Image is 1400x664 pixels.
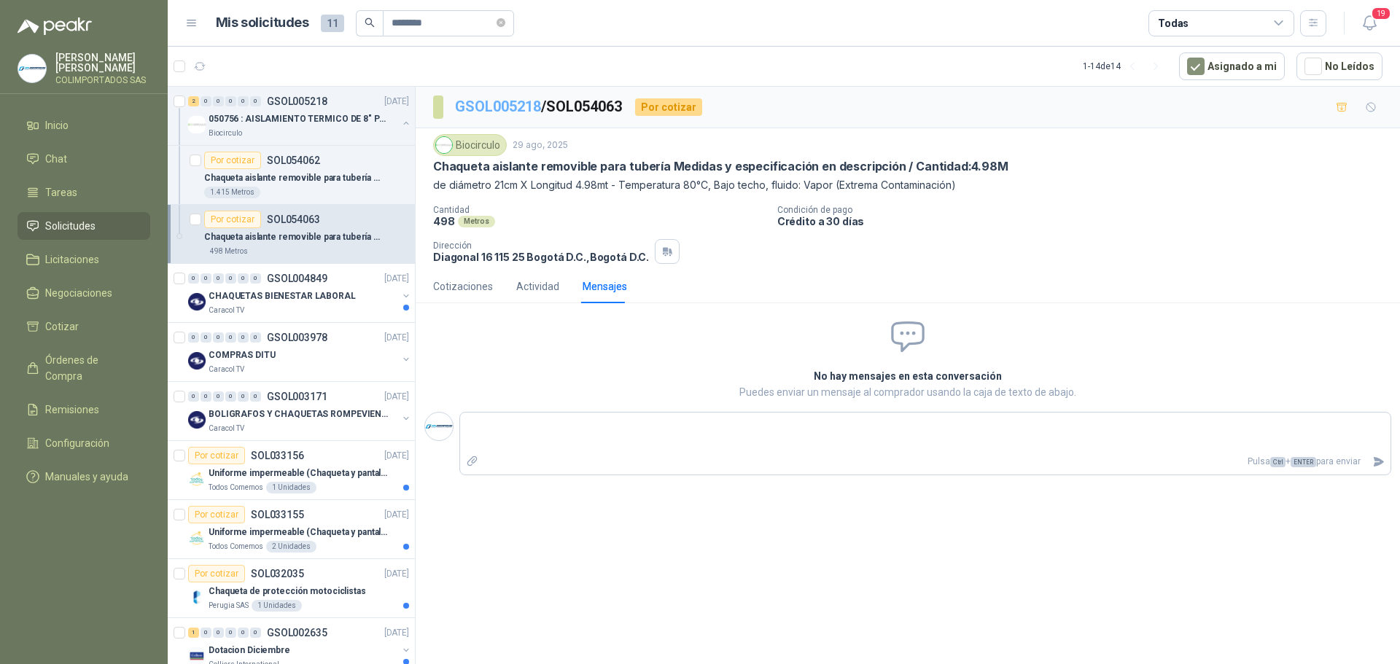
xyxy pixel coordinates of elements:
[188,506,245,523] div: Por cotizar
[45,117,69,133] span: Inicio
[209,644,290,657] p: Dotacion Diciembre
[213,96,224,106] div: 0
[433,177,1382,193] p: de diámetro 21cm X Longitud 4.98mt - Temperatura 80°C, Bajo techo, fluido: Vapor (Extrema Contami...
[17,396,150,423] a: Remisiones
[17,463,150,491] a: Manuales y ayuda
[635,98,702,116] div: Por cotizar
[188,470,206,488] img: Company Logo
[209,289,356,303] p: CHAQUETAS BIENESTAR LABORAL
[384,449,409,463] p: [DATE]
[213,332,224,343] div: 0
[225,273,236,284] div: 0
[583,278,627,294] div: Mensajes
[209,128,242,139] p: Biocirculo
[516,278,559,294] div: Actividad
[433,159,1008,174] p: Chaqueta aislante removible para tubería Medidas y especificación en descripción / Cantidad:4.98M
[209,423,244,434] p: Caracol TV
[267,391,327,402] p: GSOL003171
[497,16,505,30] span: close-circle
[45,218,96,234] span: Solicitudes
[188,273,199,284] div: 0
[45,319,79,335] span: Cotizar
[201,96,211,106] div: 0
[188,447,245,464] div: Por cotizar
[204,246,254,257] div: 498 Metros
[497,18,505,27] span: close-circle
[216,12,309,34] h1: Mis solicitudes
[250,391,261,402] div: 0
[238,96,249,106] div: 0
[384,272,409,286] p: [DATE]
[436,137,452,153] img: Company Logo
[267,96,327,106] p: GSOL005218
[250,96,261,106] div: 0
[1179,52,1285,80] button: Asignado a mi
[45,469,128,485] span: Manuales y ayuda
[188,96,199,106] div: 2
[209,407,390,421] p: BOLIGRAFOS Y CHAQUETAS ROMPEVIENTOS PARA DITU
[45,285,112,301] span: Negociaciones
[384,508,409,522] p: [DATE]
[17,246,150,273] a: Licitaciones
[209,305,244,316] p: Caracol TV
[168,146,415,205] a: Por cotizarSOL054062Chaqueta aislante removible para tubería Medidas y especificación en descripc...
[188,329,412,375] a: 0 0 0 0 0 0 GSOL003978[DATE] Company LogoCOMPRAS DITUCaracol TV
[225,96,236,106] div: 0
[213,628,224,638] div: 0
[250,628,261,638] div: 0
[204,230,386,244] p: Chaqueta aislante removible para tubería Medidas y especificación en descripción / Cantidad:4.98M
[209,466,390,480] p: Uniforme impermeable (Chaqueta y pantalón) para motorizados
[17,313,150,340] a: Cotizar
[188,388,412,434] a: 0 0 0 0 0 0 GSOL003171[DATE] Company LogoBOLIGRAFOS Y CHAQUETAS ROMPEVIENTOS PARA DITUCaracol TV
[17,429,150,457] a: Configuración
[17,212,150,240] a: Solicitudes
[266,482,316,493] div: 1 Unidades
[384,567,409,581] p: [DATE]
[238,332,249,343] div: 0
[1366,449,1391,474] button: Enviar
[639,368,1177,384] h2: No hay mensajes en esta conversación
[45,352,136,384] span: Órdenes de Compra
[1371,7,1391,20] span: 19
[204,211,261,228] div: Por cotizar
[188,411,206,429] img: Company Logo
[238,273,249,284] div: 0
[45,402,99,418] span: Remisiones
[18,55,46,82] img: Company Logo
[188,588,206,606] img: Company Logo
[188,293,206,310] img: Company Logo
[209,600,249,612] p: Perugia SAS
[455,98,541,115] a: GSOL005218
[188,116,206,133] img: Company Logo
[55,76,150,85] p: COLIMPORTADOS SAS
[384,95,409,109] p: [DATE]
[250,332,261,343] div: 0
[213,391,224,402] div: 0
[213,273,224,284] div: 0
[250,273,261,284] div: 0
[188,352,206,370] img: Company Logo
[777,205,1394,215] p: Condición de pago
[168,500,415,559] a: Por cotizarSOL033155[DATE] Company LogoUniforme impermeable (Chaqueta y pantalón) para motorizado...
[45,435,109,451] span: Configuración
[201,273,211,284] div: 0
[433,278,493,294] div: Cotizaciones
[267,214,320,224] p: SOL054063
[365,17,375,28] span: search
[209,585,366,598] p: Chaqueta de protección motociclistas
[201,391,211,402] div: 0
[17,145,150,173] a: Chat
[209,526,390,539] p: Uniforme impermeable (Chaqueta y pantalón) para motorizados
[251,450,304,461] p: SOL033156
[55,52,150,73] p: [PERSON_NAME] [PERSON_NAME]
[188,93,412,139] a: 2 0 0 0 0 0 GSOL005218[DATE] Company Logo050756 : AISLAMIENTO TERMICO DE 8" PARA TUBERIABiocirculo
[45,151,67,167] span: Chat
[267,628,327,638] p: GSOL002635
[251,569,304,579] p: SOL032035
[225,332,236,343] div: 0
[204,171,386,185] p: Chaqueta aislante removible para tubería Medidas y especificación en descripción / Cantidad:14.15M
[425,413,453,440] img: Company Logo
[204,187,260,198] div: 1.415 Metros
[251,509,304,520] p: SOL033155
[17,179,150,206] a: Tareas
